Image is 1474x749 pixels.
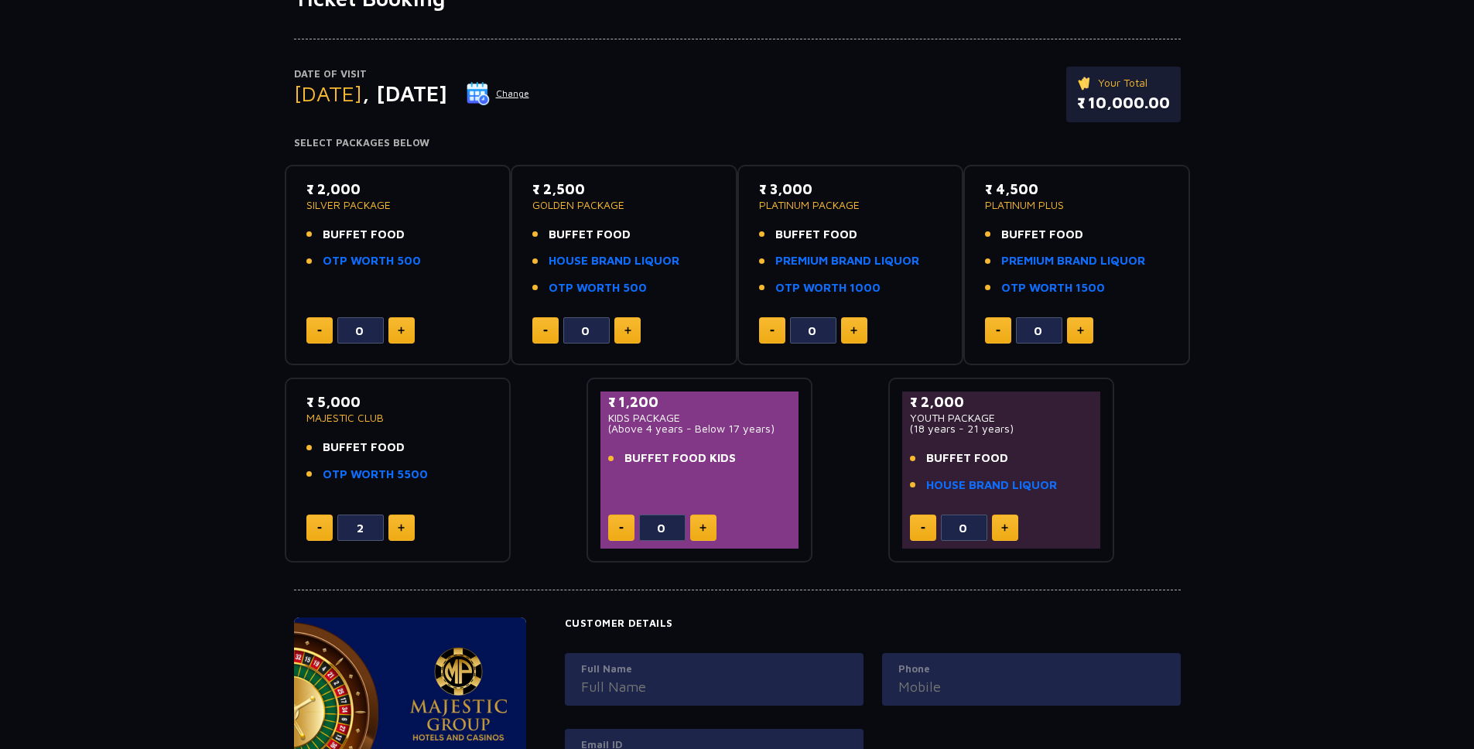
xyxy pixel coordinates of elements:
a: OTP WORTH 1000 [775,279,881,297]
p: Date of Visit [294,67,530,82]
span: BUFFET FOOD [775,226,857,244]
img: minus [317,330,322,332]
img: plus [398,524,405,532]
img: minus [543,330,548,332]
span: BUFFET FOOD [549,226,631,244]
h4: Select Packages Below [294,137,1181,149]
p: SILVER PACKAGE [306,200,490,210]
input: Mobile [898,676,1164,697]
p: PLATINUM PLUS [985,200,1168,210]
img: plus [699,524,706,532]
a: PREMIUM BRAND LIQUOR [775,252,919,270]
img: plus [398,327,405,334]
p: YOUTH PACKAGE [910,412,1093,423]
p: ₹ 5,000 [306,392,490,412]
label: Phone [898,662,1164,677]
span: , [DATE] [362,80,447,106]
p: MAJESTIC CLUB [306,412,490,423]
p: ₹ 3,000 [759,179,942,200]
p: KIDS PACKAGE [608,412,792,423]
a: OTP WORTH 1500 [1001,279,1105,297]
a: OTP WORTH 500 [549,279,647,297]
span: BUFFET FOOD [323,226,405,244]
p: ₹ 2,500 [532,179,716,200]
span: BUFFET FOOD [1001,226,1083,244]
img: minus [921,527,925,529]
img: plus [1077,327,1084,334]
button: Change [466,81,530,106]
img: plus [850,327,857,334]
label: Full Name [581,662,847,677]
p: ₹ 1,200 [608,392,792,412]
span: [DATE] [294,80,362,106]
a: OTP WORTH 500 [323,252,421,270]
img: minus [619,527,624,529]
p: ₹ 10,000.00 [1077,91,1170,115]
p: (Above 4 years - Below 17 years) [608,423,792,434]
a: HOUSE BRAND LIQUOR [926,477,1057,494]
img: plus [624,327,631,334]
span: BUFFET FOOD [323,439,405,457]
img: plus [1001,524,1008,532]
img: minus [770,330,775,332]
p: GOLDEN PACKAGE [532,200,716,210]
span: BUFFET FOOD KIDS [624,450,736,467]
p: PLATINUM PACKAGE [759,200,942,210]
p: ₹ 2,000 [910,392,1093,412]
a: HOUSE BRAND LIQUOR [549,252,679,270]
a: PREMIUM BRAND LIQUOR [1001,252,1145,270]
p: ₹ 2,000 [306,179,490,200]
img: minus [996,330,1000,332]
p: Your Total [1077,74,1170,91]
input: Full Name [581,676,847,697]
span: BUFFET FOOD [926,450,1008,467]
img: ticket [1077,74,1093,91]
h4: Customer Details [565,617,1181,630]
img: minus [317,527,322,529]
p: (18 years - 21 years) [910,423,1093,434]
a: OTP WORTH 5500 [323,466,428,484]
p: ₹ 4,500 [985,179,1168,200]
